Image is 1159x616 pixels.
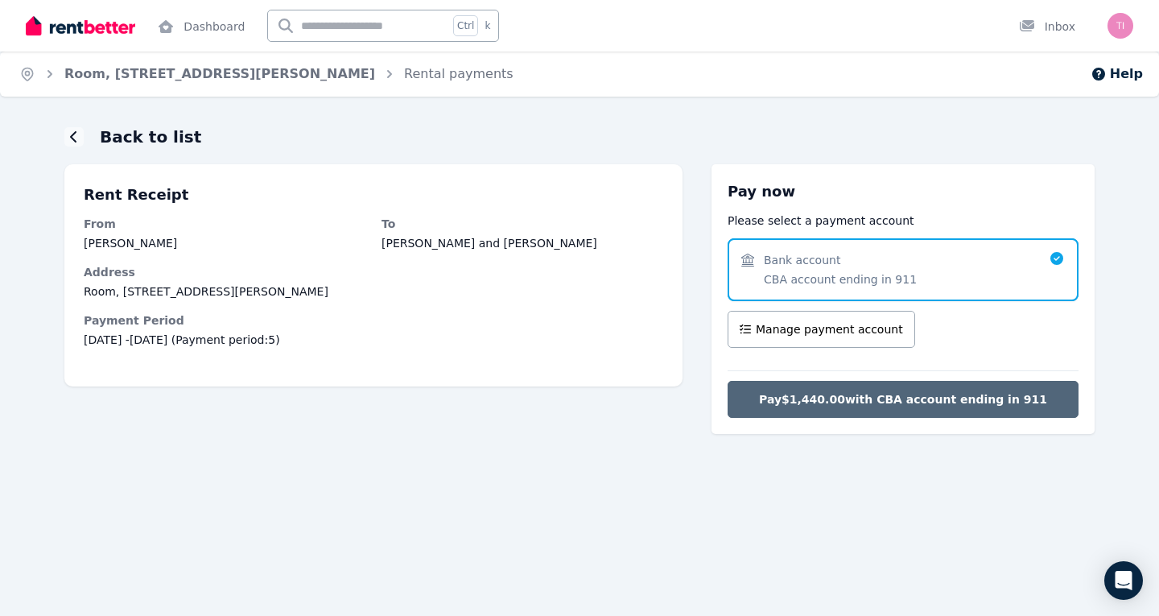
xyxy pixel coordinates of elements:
dd: [PERSON_NAME] [84,235,365,251]
dt: Address [84,264,663,280]
span: [DATE] - [DATE] (Payment period: 5 ) [84,332,663,348]
img: Tingting Wang [1107,13,1133,39]
span: Bank account [764,252,840,268]
div: Open Intercom Messenger [1104,561,1143,600]
h1: Back to list [100,126,201,148]
p: Rent Receipt [84,184,663,206]
button: Help [1091,64,1143,84]
span: Pay $1,440.00 with CBA account ending in 911 [759,391,1047,407]
div: Inbox [1019,19,1075,35]
dd: [PERSON_NAME] and [PERSON_NAME] [382,235,663,251]
span: Ctrl [453,15,478,36]
dt: To [382,216,663,232]
img: RentBetter [26,14,135,38]
span: CBA account ending in 911 [764,271,917,287]
button: Manage payment account [728,311,915,348]
a: Room, [STREET_ADDRESS][PERSON_NAME] [64,66,375,81]
span: Manage payment account [756,321,903,337]
span: k [485,19,490,32]
dd: Room, [STREET_ADDRESS][PERSON_NAME] [84,283,663,300]
a: Rental payments [404,66,514,81]
dt: From [84,216,365,232]
p: Please select a payment account [728,213,1079,229]
button: Pay$1,440.00with CBA account ending in 911 [728,381,1079,418]
h3: Pay now [728,180,1079,203]
dt: Payment Period [84,312,663,329]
